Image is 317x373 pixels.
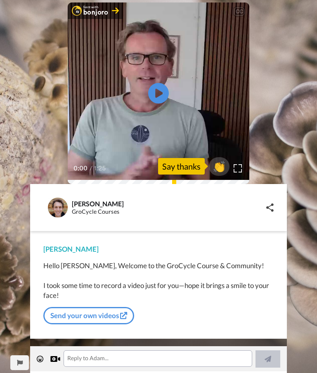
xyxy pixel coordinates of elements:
[43,307,134,324] a: Send your own videos
[83,6,109,9] div: Sent with
[266,203,274,212] img: ic_share.svg
[43,244,274,254] div: [PERSON_NAME]
[68,2,123,19] a: Bonjoro LogoSent withbonjoro
[158,158,205,175] div: Say thanks
[94,163,109,173] span: 1:25
[72,200,266,208] div: [PERSON_NAME]
[48,198,68,217] img: Profile Image
[234,7,244,16] div: CC
[72,208,266,215] div: GroCycle Courses
[73,163,88,173] span: 0:00
[72,6,82,16] img: Bonjoro Logo
[90,163,92,173] span: /
[209,157,229,176] button: 👏
[209,160,229,173] span: 👏
[234,164,242,172] img: Full screen
[50,354,60,364] div: Reply by Video
[43,261,274,300] div: Hello [PERSON_NAME], Welcome to the GroCycle Course & Community! I took some time to record a vid...
[83,9,109,16] div: bonjoro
